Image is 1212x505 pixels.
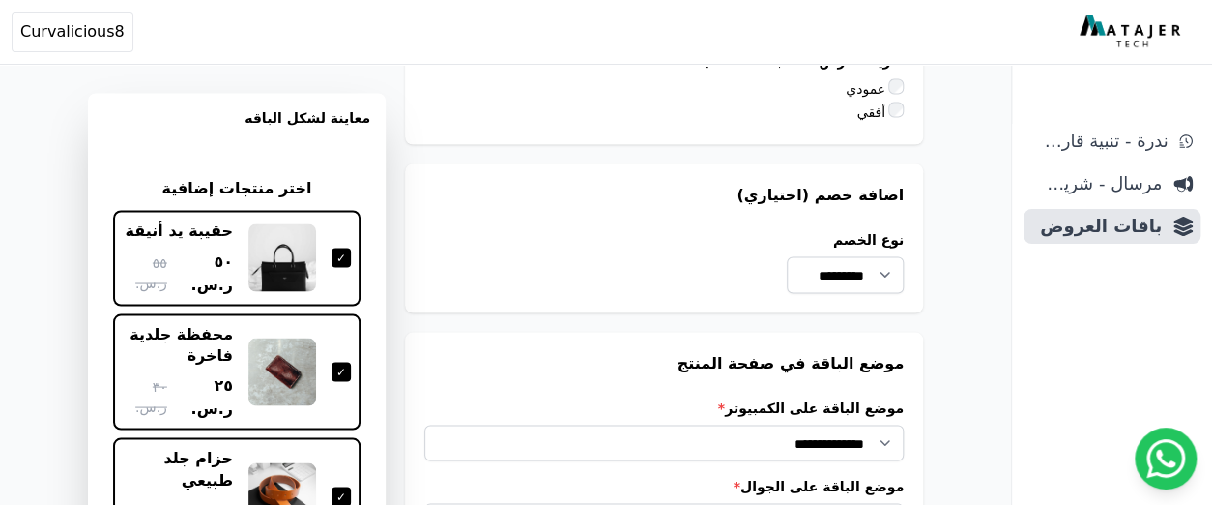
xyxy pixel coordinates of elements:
span: ٢٥ ر.س. [175,373,233,420]
input: أفقي [888,102,904,117]
span: باقات العروض [1031,213,1162,240]
div: حقيبة يد أنيقة [126,220,233,241]
button: Curvalicious8 [12,12,133,52]
div: حزام جلد طبيعي [123,447,233,490]
h3: اضافة خصم (اختياري) [424,183,904,206]
div: محفظة جلدية فاخرة [123,323,233,367]
input: عمودي [888,78,904,94]
img: محفظة جلدية فاخرة [248,338,316,405]
label: موضع الباقة على الجوال [424,476,904,495]
label: موضع الباقة على الكمبيوتر [424,398,904,417]
span: ٥٥ ر.س. [123,252,167,293]
label: نوع الخصم [787,229,904,249]
h2: اختر منتجات إضافية [162,176,312,199]
span: مرسال - شريط دعاية [1031,170,1162,197]
img: MatajerTech Logo [1080,15,1185,49]
img: حقيبة يد أنيقة [248,223,316,291]
span: ٣٠ ر.س. [123,376,167,417]
label: أفقي [856,104,904,120]
span: ٥٠ ر.س. [175,250,233,296]
span: Curvalicious8 [20,20,125,44]
h3: موضع الباقة في صفحة المنتج [424,351,904,374]
span: ندرة - تنبية قارب علي النفاذ [1031,128,1168,155]
label: عمودي [846,81,904,97]
h3: معاينة لشكل الباقه [103,108,370,151]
